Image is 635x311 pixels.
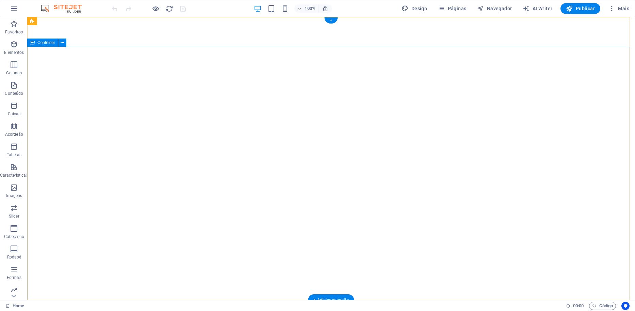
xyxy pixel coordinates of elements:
[165,4,173,13] button: reload
[435,3,469,14] button: Páginas
[621,302,630,310] button: Usercentrics
[438,5,466,12] span: Páginas
[308,294,354,306] div: + Adicionar seção
[324,17,338,24] div: +
[592,302,613,310] span: Código
[322,5,328,12] i: Ao redimensionar, ajusta automaticamente o nível de zoom para caber no dispositivo escolhido.
[520,3,555,14] button: AI Writer
[5,29,23,35] p: Favoritos
[6,70,22,76] p: Colunas
[6,193,22,198] p: Imagens
[7,254,21,260] p: Rodapé
[566,302,584,310] h6: Tempo de sessão
[4,234,24,239] p: Cabeçalho
[5,132,23,137] p: Acordeão
[39,4,90,13] img: Editor Logo
[294,4,319,13] button: 100%
[608,5,629,12] span: Mais
[477,5,512,12] span: Navegador
[7,152,21,158] p: Tabelas
[4,50,24,55] p: Elementos
[165,5,173,13] i: Recarregar página
[151,4,160,13] button: Clique aqui para sair do modo de visualização e continuar editando
[5,302,24,310] a: Clique para cancelar a seleção. Clique duas vezes para abrir as Páginas
[523,5,552,12] span: AI Writer
[37,41,55,45] span: Contêiner
[566,5,595,12] span: Publicar
[399,3,430,14] div: Design (Ctrl+Alt+Y)
[7,275,21,280] p: Formas
[8,111,21,117] p: Caixas
[5,91,23,96] p: Conteúdo
[573,302,584,310] span: 00 00
[399,3,430,14] button: Design
[606,3,632,14] button: Mais
[305,4,315,13] h6: 100%
[402,5,427,12] span: Design
[589,302,616,310] button: Código
[474,3,515,14] button: Navegador
[9,213,19,219] p: Slider
[560,3,600,14] button: Publicar
[578,303,579,308] span: :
